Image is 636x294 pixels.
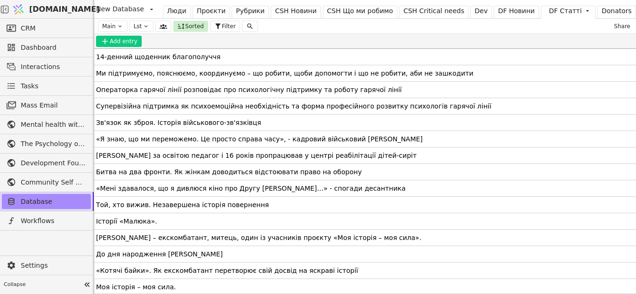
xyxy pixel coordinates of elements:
[96,36,142,47] button: Add entry
[94,131,636,147] div: «Я знаю, що ми переможемо. Це просто справа часу», - кадровий військовий [PERSON_NAME]
[541,6,596,19] a: DF Статті
[275,6,316,16] div: CSH Новини
[597,6,636,19] a: Donators
[21,120,86,130] span: Mental health without prejudice project
[129,21,154,32] button: Lst
[2,21,91,36] a: CRM
[21,261,86,271] span: Settings
[94,213,636,230] div: Історії «Малюка».
[163,6,191,19] a: Люди
[549,6,582,16] div: DF Статті
[602,6,632,16] div: Donators
[232,6,269,19] a: Рубрики
[96,21,128,32] button: Main
[494,6,539,19] a: DF Новини
[21,216,86,226] span: Workflows
[475,6,488,16] div: Dev
[610,21,634,32] button: Share
[94,246,636,263] div: До дня народження [PERSON_NAME]
[470,6,492,19] a: Dev
[94,164,636,180] div: Битва на два фронти. Як жінкам доводиться відстоювати право на оборону
[29,4,100,15] span: [DOMAIN_NAME]
[271,6,321,19] a: CSH Новини
[21,81,39,91] span: Tasks
[94,82,636,98] div: Операторка гарячої лінії розповідає про психологічну підтримку та роботу гарячої лінії
[403,6,464,16] div: CSH Critical needs
[21,158,86,168] span: Development Foundation
[94,98,636,115] div: Супервізійна підтримка як психоемоційна необхідність та форма професійного розвитку психологів га...
[185,22,204,31] span: Sorted
[94,197,636,213] div: Той, хто вижив. Незавершена історія повернення
[399,6,468,19] a: CSH Critical needs
[222,22,236,31] span: Filter
[167,6,186,16] div: Люди
[9,0,94,18] a: [DOMAIN_NAME]
[4,281,81,289] span: Collapse
[98,21,128,32] div: Main
[94,147,636,164] div: [PERSON_NAME] за освітою педагог і 16 років пропрацював у центрі реабілітації дітей-сиріт
[21,101,86,110] span: Mass Email
[498,6,535,16] div: DF Новини
[2,59,91,74] a: Interactions
[173,21,208,32] button: Sorted
[21,62,86,72] span: Interactions
[2,40,91,55] a: Dashboard
[2,194,91,209] a: Database
[94,49,636,65] div: 14-денний щоденник благополуччя
[94,180,636,197] div: «Мені здавалося, що я дивлюся кіно про Другу [PERSON_NAME]…» - спогади десантника
[21,139,86,149] span: The Psychology of War
[2,78,91,93] a: Tasks
[94,115,636,131] div: Зв'язок як зброя. Історія військового-зв'язківця
[193,6,230,19] a: Проєкти
[2,175,91,190] a: Community Self Help
[236,6,265,16] div: Рубрики
[94,230,636,246] div: [PERSON_NAME] – екскомбатант, митець, один із учасників проєкту «Моя історія – моя сила».
[2,213,91,228] a: Workflows
[96,4,144,14] span: New Database
[2,258,91,273] a: Settings
[21,178,86,187] span: Community Self Help
[323,6,397,19] a: CSH Що ми робимо
[2,117,91,132] a: Mental health without prejudice project
[94,65,636,82] div: Ми підтримуємо, пояснюємо, координуємо – що робити, щоби допомогти і що не робити, аби не зашкодити
[2,98,91,113] a: Mass Email
[2,136,91,151] a: The Psychology of War
[21,197,86,207] span: Database
[21,23,36,33] span: CRM
[327,6,393,16] div: CSH Що ми робимо
[197,6,225,16] div: Проєкти
[2,155,91,170] a: Development Foundation
[11,0,25,18] img: Logo
[21,43,86,53] span: Dashboard
[210,21,240,32] button: Filter
[94,263,636,279] div: «Котячі байки». Як екскомбатант перетворює свій досвід на яскраві історії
